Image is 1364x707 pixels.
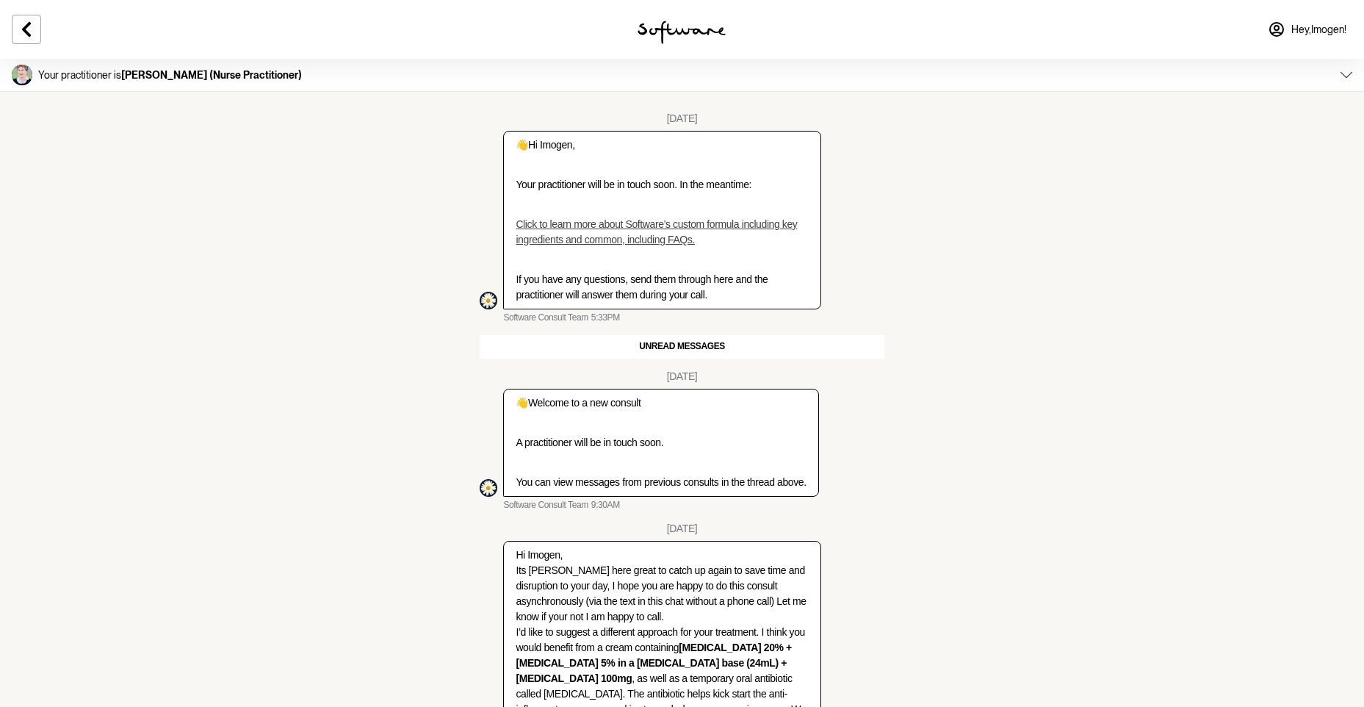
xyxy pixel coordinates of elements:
[516,475,806,490] p: You can view messages from previous consults in the thread above.
[516,435,806,451] p: A practitioner will be in touch soon.
[480,479,497,497] img: S
[516,272,808,303] p: If you have any questions, send them through here and the practitioner will answer them during yo...
[516,642,791,684] strong: [MEDICAL_DATA] 20% + [MEDICAL_DATA] 5% in a [MEDICAL_DATA] base (24mL) + [MEDICAL_DATA] 100mg
[480,292,497,309] div: Software Consult Team
[38,69,302,82] p: Your practitioner is
[516,177,808,193] p: Your practitioner will be in touch soon. In the meantime:
[591,312,620,324] time: 2024-07-10T09:33:57.488Z
[12,65,32,85] img: Butler
[638,21,726,44] img: software logo
[516,139,528,151] span: 👋
[1259,12,1355,47] a: Hey,Imogen!
[480,292,497,309] img: S
[503,312,588,324] span: Software Consult Team
[1291,24,1346,36] span: Hey, Imogen !
[667,112,698,125] div: [DATE]
[516,397,528,409] span: 👋
[480,479,497,497] div: Software Consult Team
[480,335,884,359] div: unread messages
[503,500,588,512] span: Software Consult Team
[516,395,806,411] p: Welcome to a new consult
[667,523,698,535] div: [DATE]
[121,69,302,81] strong: [PERSON_NAME] (Nurse Practitioner)
[516,218,797,245] a: Click to learn more about Software’s custom formula including key ingredients and common, includi...
[516,137,808,153] p: Hi Imogen,
[591,500,620,512] time: 2025-07-14T01:30:56.495Z
[667,370,698,383] div: [DATE]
